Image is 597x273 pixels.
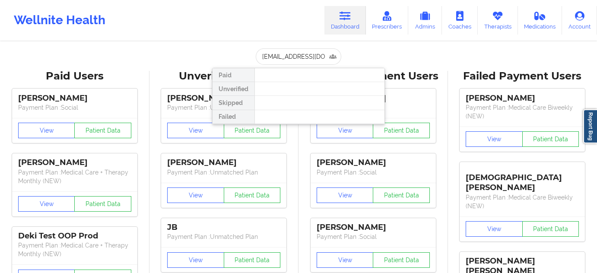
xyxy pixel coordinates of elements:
[373,187,430,203] button: Patient Data
[74,196,131,212] button: Patient Data
[74,123,131,138] button: Patient Data
[18,168,131,185] p: Payment Plan : Medical Care + Therapy Monthly (NEW)
[213,68,254,82] div: Paid
[317,168,430,177] p: Payment Plan : Social
[18,123,75,138] button: View
[518,6,562,35] a: Medications
[213,110,254,124] div: Failed
[408,6,442,35] a: Admins
[373,123,430,138] button: Patient Data
[442,6,478,35] a: Coaches
[466,103,579,121] p: Payment Plan : Medical Care Biweekly (NEW)
[167,232,280,241] p: Payment Plan : Unmatched Plan
[224,123,281,138] button: Patient Data
[224,252,281,268] button: Patient Data
[18,241,131,258] p: Payment Plan : Medical Care + Therapy Monthly (NEW)
[466,193,579,210] p: Payment Plan : Medical Care Biweekly (NEW)
[522,221,579,237] button: Patient Data
[317,222,430,232] div: [PERSON_NAME]
[18,93,131,103] div: [PERSON_NAME]
[478,6,518,35] a: Therapists
[167,187,224,203] button: View
[213,96,254,110] div: Skipped
[317,232,430,241] p: Payment Plan : Social
[466,221,523,237] button: View
[167,123,224,138] button: View
[454,70,591,83] div: Failed Payment Users
[18,196,75,212] button: View
[167,103,280,112] p: Payment Plan : Unmatched Plan
[317,187,374,203] button: View
[18,158,131,168] div: [PERSON_NAME]
[167,158,280,168] div: [PERSON_NAME]
[466,93,579,103] div: [PERSON_NAME]
[224,187,281,203] button: Patient Data
[324,6,366,35] a: Dashboard
[562,6,597,35] a: Account
[317,158,430,168] div: [PERSON_NAME]
[522,131,579,147] button: Patient Data
[167,222,280,232] div: JB
[366,6,409,35] a: Prescribers
[317,252,374,268] button: View
[6,70,143,83] div: Paid Users
[373,252,430,268] button: Patient Data
[317,123,374,138] button: View
[167,252,224,268] button: View
[18,231,131,241] div: Deki Test OOP Prod
[167,168,280,177] p: Payment Plan : Unmatched Plan
[156,70,293,83] div: Unverified Users
[167,93,280,103] div: [PERSON_NAME]
[583,109,597,143] a: Report Bug
[466,131,523,147] button: View
[213,82,254,96] div: Unverified
[18,103,131,112] p: Payment Plan : Social
[466,166,579,193] div: [DEMOGRAPHIC_DATA][PERSON_NAME]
